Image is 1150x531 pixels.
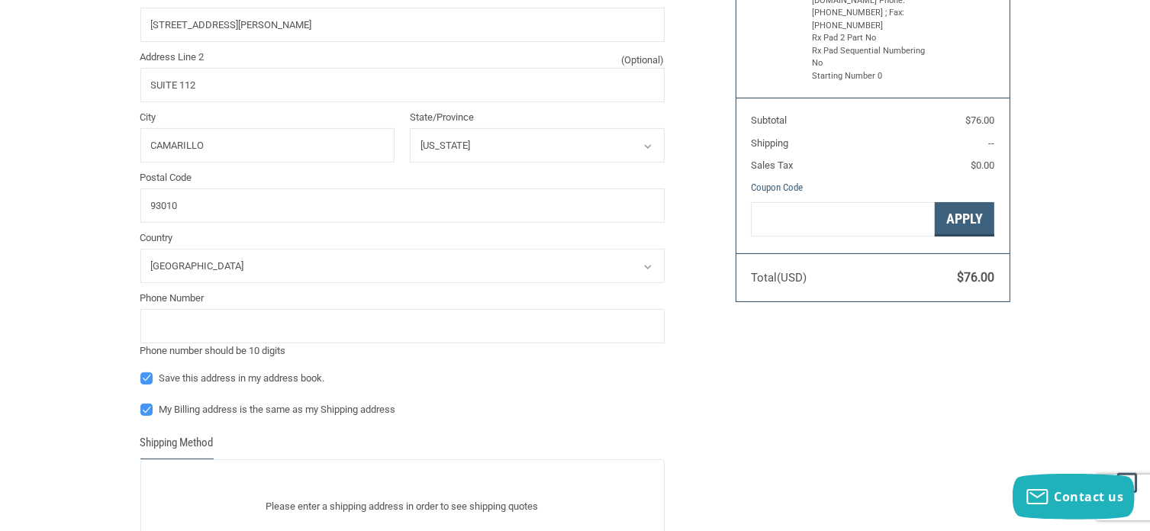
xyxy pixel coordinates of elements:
span: Contact us [1055,488,1124,505]
div: Phone number should be 10 digits [140,343,665,359]
span: Total (USD) [751,271,807,285]
span: -- [988,137,994,149]
a: Coupon Code [751,182,803,193]
small: (Optional) [622,53,665,68]
label: Postal Code [140,170,665,185]
span: Shipping [751,137,788,149]
span: Sales Tax [751,159,793,171]
label: State/Province [410,110,665,125]
label: City [140,110,395,125]
button: Apply [935,202,994,237]
span: $0.00 [971,159,994,171]
li: Rx Pad 2 Part No [812,32,930,45]
label: Save this address in my address book. [140,372,665,385]
label: My Billing address is the same as my Shipping address [140,404,665,416]
span: $76.00 [957,270,994,285]
button: Contact us [1013,474,1135,520]
label: Country [140,230,665,246]
legend: Shipping Method [140,434,214,459]
p: Please enter a shipping address in order to see shipping quotes [141,491,664,521]
span: Subtotal [751,114,787,126]
input: Gift Certificate or Coupon Code [751,202,935,237]
li: Starting Number 0 [812,70,930,83]
span: $76.00 [965,114,994,126]
li: Rx Pad Sequential Numbering No [812,45,930,70]
label: Address Line 2 [140,50,665,65]
label: Phone Number [140,291,665,306]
